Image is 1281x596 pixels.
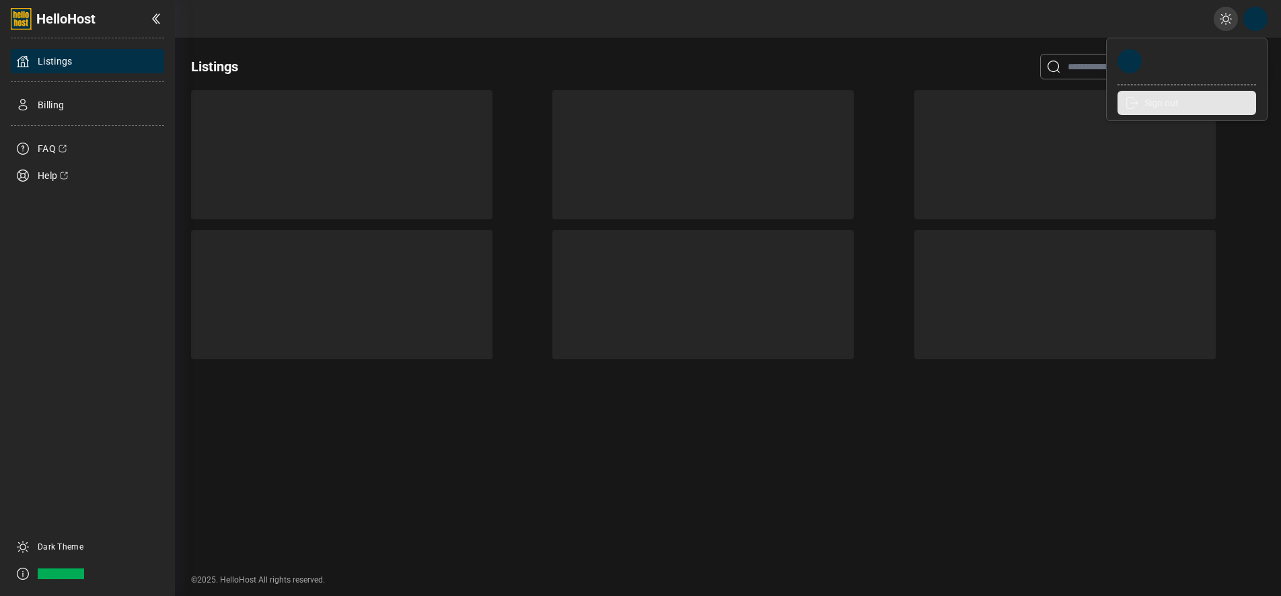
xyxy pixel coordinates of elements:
a: HelloHost [11,8,96,30]
a: Help [11,163,164,188]
a: Dark Theme [38,542,83,552]
span: Listings [38,54,73,68]
a: FAQ [11,137,164,161]
span: Help [38,169,57,182]
span: HelloHost [36,9,96,28]
span: FAQ [38,142,56,155]
div: ©2025. HelloHost All rights reserved. [175,574,1281,596]
li: Sign out [1118,91,1256,115]
h2: Listings [191,57,238,76]
span: v0.7.1-11 [38,564,84,584]
span: Billing [38,98,64,112]
img: logo-full.png [11,8,32,30]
